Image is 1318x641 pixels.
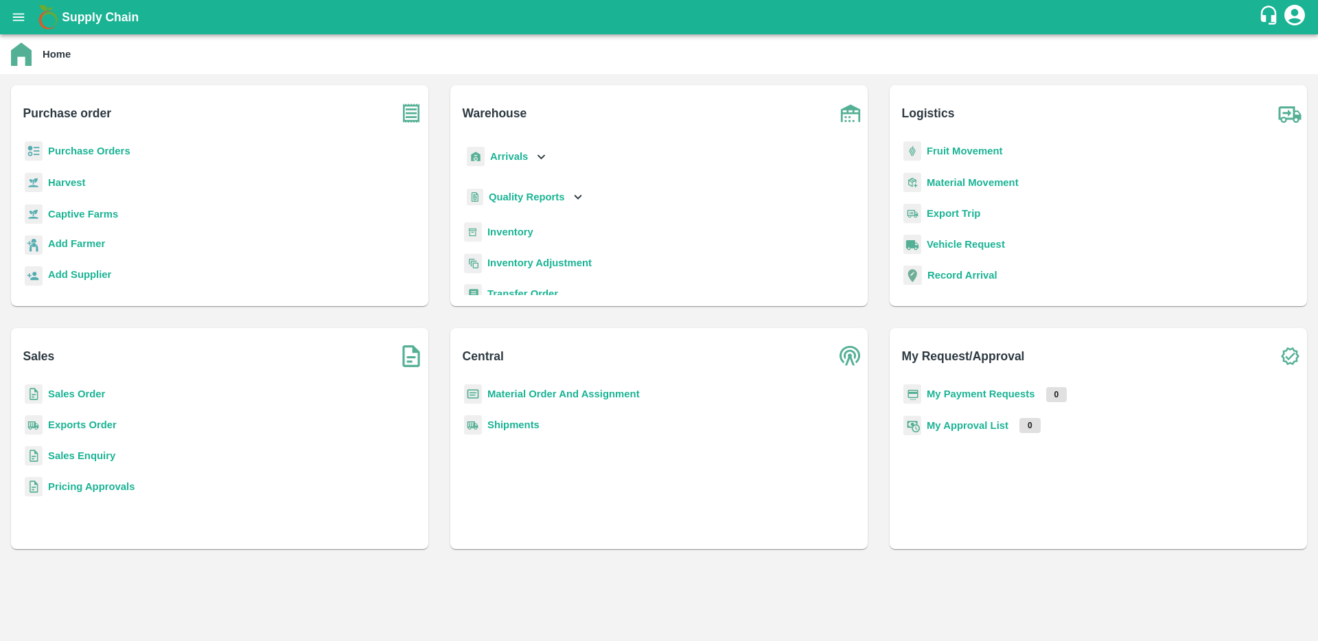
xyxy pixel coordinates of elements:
[927,420,1008,431] a: My Approval List
[25,266,43,286] img: supplier
[903,266,922,285] img: recordArrival
[25,415,43,435] img: shipments
[467,189,483,206] img: qualityReport
[833,96,868,130] img: warehouse
[62,10,139,24] b: Supply Chain
[463,347,504,366] b: Central
[48,236,105,255] a: Add Farmer
[1046,387,1067,402] p: 0
[1273,96,1307,130] img: truck
[487,257,592,268] a: Inventory Adjustment
[394,96,428,130] img: purchase
[902,104,955,123] b: Logistics
[394,339,428,373] img: soSales
[25,384,43,404] img: sales
[464,415,482,435] img: shipments
[464,253,482,273] img: inventory
[62,8,1258,27] a: Supply Chain
[487,288,558,299] a: Transfer Order
[25,235,43,255] img: farmer
[927,270,997,281] a: Record Arrival
[1282,3,1307,32] div: account of current user
[48,419,117,430] a: Exports Order
[903,141,921,161] img: fruit
[48,209,118,220] a: Captive Farms
[464,384,482,404] img: centralMaterial
[903,172,921,193] img: material
[23,104,111,123] b: Purchase order
[489,191,565,202] b: Quality Reports
[833,339,868,373] img: central
[903,384,921,404] img: payment
[927,177,1019,188] a: Material Movement
[927,388,1035,399] a: My Payment Requests
[464,222,482,242] img: whInventory
[903,204,921,224] img: delivery
[48,269,111,280] b: Add Supplier
[48,450,115,461] a: Sales Enquiry
[903,415,921,436] img: approval
[48,238,105,249] b: Add Farmer
[1019,418,1041,433] p: 0
[487,226,533,237] a: Inventory
[463,104,527,123] b: Warehouse
[34,3,62,31] img: logo
[1273,339,1307,373] img: check
[48,177,85,188] a: Harvest
[48,145,130,156] a: Purchase Orders
[48,267,111,285] a: Add Supplier
[3,1,34,33] button: open drawer
[464,141,549,172] div: Arrivals
[902,347,1025,366] b: My Request/Approval
[25,141,43,161] img: reciept
[25,172,43,193] img: harvest
[927,145,1003,156] a: Fruit Movement
[43,49,71,60] b: Home
[25,204,43,224] img: harvest
[490,151,528,162] b: Arrivals
[23,347,55,366] b: Sales
[25,477,43,497] img: sales
[25,446,43,466] img: sales
[48,388,105,399] a: Sales Order
[1258,5,1282,30] div: customer-support
[11,43,32,66] img: home
[464,183,586,211] div: Quality Reports
[487,419,540,430] a: Shipments
[48,481,135,492] a: Pricing Approvals
[927,208,980,219] a: Export Trip
[467,147,485,167] img: whArrival
[464,284,482,304] img: whTransfer
[903,235,921,255] img: vehicle
[927,239,1005,250] a: Vehicle Request
[487,388,640,399] a: Material Order And Assignment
